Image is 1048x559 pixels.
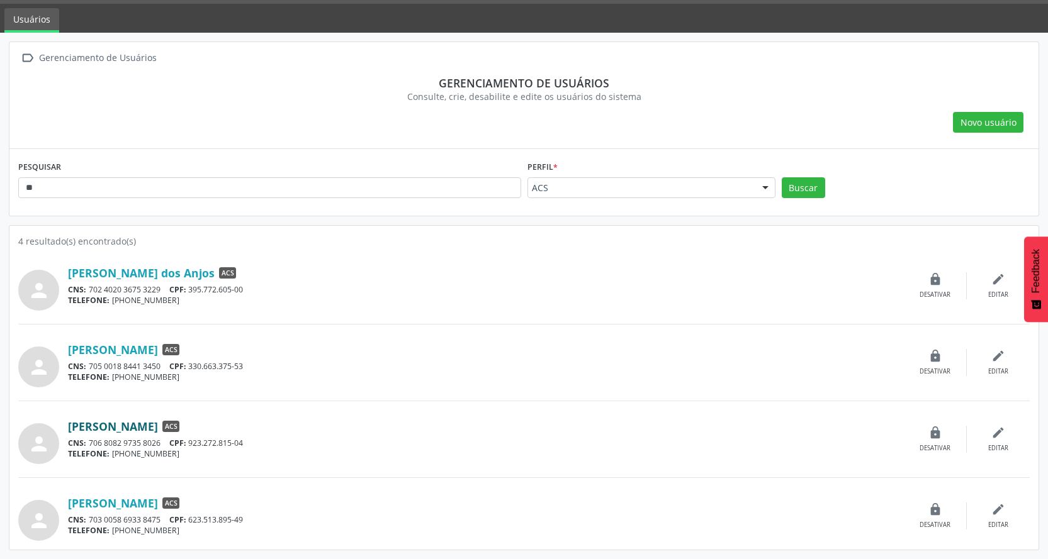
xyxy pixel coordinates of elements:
[18,49,159,67] a:  Gerenciamento de Usuários
[988,444,1008,453] div: Editar
[988,291,1008,299] div: Editar
[68,438,86,448] span: CNS:
[27,90,1021,103] div: Consulte, crie, desabilite e edite os usuários do sistema
[219,267,236,279] span: ACS
[920,367,950,376] div: Desativar
[169,284,186,295] span: CPF:
[68,295,904,306] div: [PHONE_NUMBER]
[928,426,942,440] i: lock
[928,502,942,516] i: lock
[37,49,159,67] div: Gerenciamento de Usuários
[68,525,904,536] div: [PHONE_NUMBER]
[991,349,1005,363] i: edit
[68,438,904,448] div: 706 8082 9735 8026 923.272.815-04
[28,433,50,455] i: person
[928,272,942,286] i: lock
[1024,236,1048,322] button: Feedback - Mostrar pesquisa
[928,349,942,363] i: lock
[68,419,158,433] a: [PERSON_NAME]
[1030,249,1042,293] span: Feedback
[18,158,61,177] label: PESQUISAR
[988,367,1008,376] div: Editar
[68,514,86,525] span: CNS:
[991,426,1005,440] i: edit
[28,356,50,379] i: person
[169,438,186,448] span: CPF:
[68,448,110,459] span: TELEFONE:
[68,361,904,372] div: 705 0018 8441 3450 330.663.375-53
[27,76,1021,90] div: Gerenciamento de usuários
[68,525,110,536] span: TELEFONE:
[68,295,110,306] span: TELEFONE:
[169,514,186,525] span: CPF:
[532,182,750,194] span: ACS
[162,344,179,355] span: ACS
[920,444,950,453] div: Desativar
[68,372,904,382] div: [PHONE_NUMBER]
[28,279,50,302] i: person
[953,112,1023,133] button: Novo usuário
[961,116,1017,129] span: Novo usuário
[4,8,59,33] a: Usuários
[169,361,186,372] span: CPF:
[68,514,904,525] div: 703 0058 6933 8475 623.513.895-49
[68,361,86,372] span: CNS:
[782,177,825,199] button: Buscar
[68,343,158,357] a: [PERSON_NAME]
[162,497,179,509] span: ACS
[68,372,110,382] span: TELEFONE:
[527,158,558,177] label: Perfil
[988,521,1008,529] div: Editar
[18,235,1030,248] div: 4 resultado(s) encontrado(s)
[68,284,904,295] div: 702 4020 3675 3229 395.772.605-00
[991,272,1005,286] i: edit
[68,448,904,459] div: [PHONE_NUMBER]
[68,266,215,280] a: [PERSON_NAME] dos Anjos
[68,284,86,295] span: CNS:
[920,291,950,299] div: Desativar
[18,49,37,67] i: 
[162,421,179,432] span: ACS
[920,521,950,529] div: Desativar
[68,496,158,510] a: [PERSON_NAME]
[991,502,1005,516] i: edit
